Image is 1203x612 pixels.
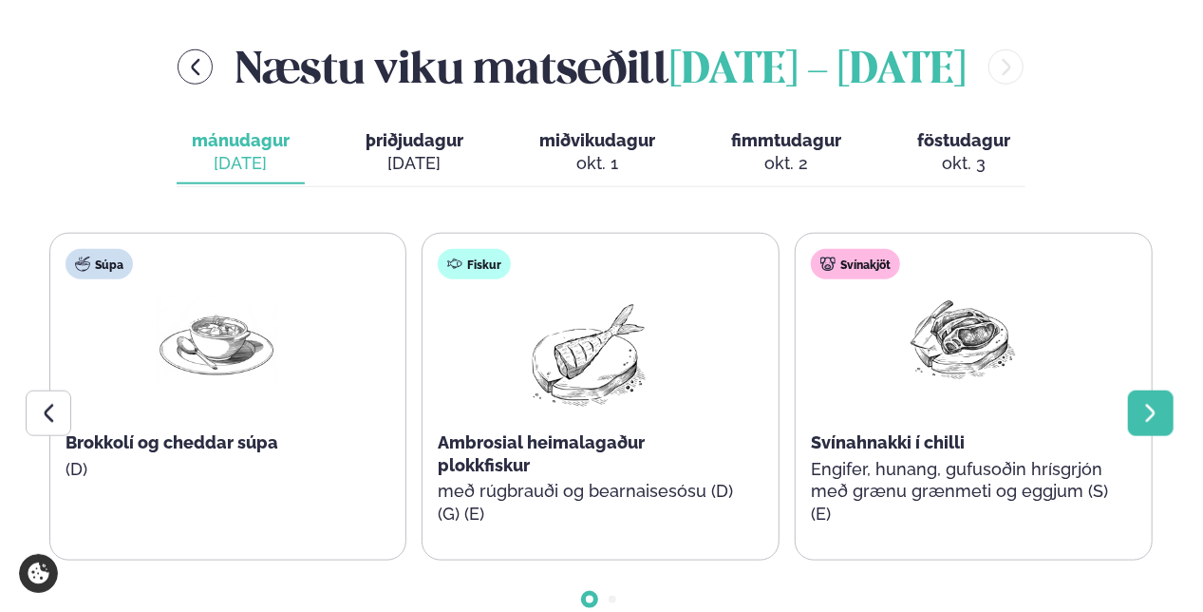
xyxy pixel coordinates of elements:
[66,432,278,452] span: Brokkolí og cheddar súpa
[447,257,462,272] img: fish.svg
[811,432,965,452] span: Svínahnakki í chilli
[917,130,1010,150] span: föstudagur
[731,152,841,175] div: okt. 2
[609,596,616,603] span: Go to slide 2
[731,130,841,150] span: fimmtudagur
[988,49,1024,85] button: menu-btn-right
[811,458,1113,526] p: Engifer, hunang, gufusoðin hrísgrjón með grænu grænmeti og eggjum (S) (E)
[19,554,58,593] a: Cookie settings
[902,122,1025,184] button: föstudagur okt. 3
[178,49,213,85] button: menu-btn-left
[177,122,305,184] button: mánudagur [DATE]
[539,152,655,175] div: okt. 1
[811,249,900,279] div: Svínakjöt
[716,122,856,184] button: fimmtudagur okt. 2
[586,596,593,603] span: Go to slide 1
[366,130,463,150] span: þriðjudagur
[66,458,367,481] p: (D)
[438,432,645,475] span: Ambrosial heimalagaður plokkfiskur
[75,257,90,272] img: soup.svg
[235,36,966,98] h2: Næstu viku matseðill
[366,152,463,175] div: [DATE]
[539,130,655,150] span: miðvikudagur
[438,249,511,279] div: Fiskur
[192,130,290,150] span: mánudagur
[192,152,290,175] div: [DATE]
[524,122,670,184] button: miðvikudagur okt. 1
[528,295,649,416] img: fish.png
[438,480,740,526] p: með rúgbrauði og bearnaisesósu (D) (G) (E)
[156,295,277,383] img: Soup.png
[901,295,1023,383] img: Pork-Meat.png
[669,50,966,92] span: [DATE] - [DATE]
[350,122,479,184] button: þriðjudagur [DATE]
[66,249,133,279] div: Súpa
[820,257,836,272] img: pork.svg
[917,152,1010,175] div: okt. 3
